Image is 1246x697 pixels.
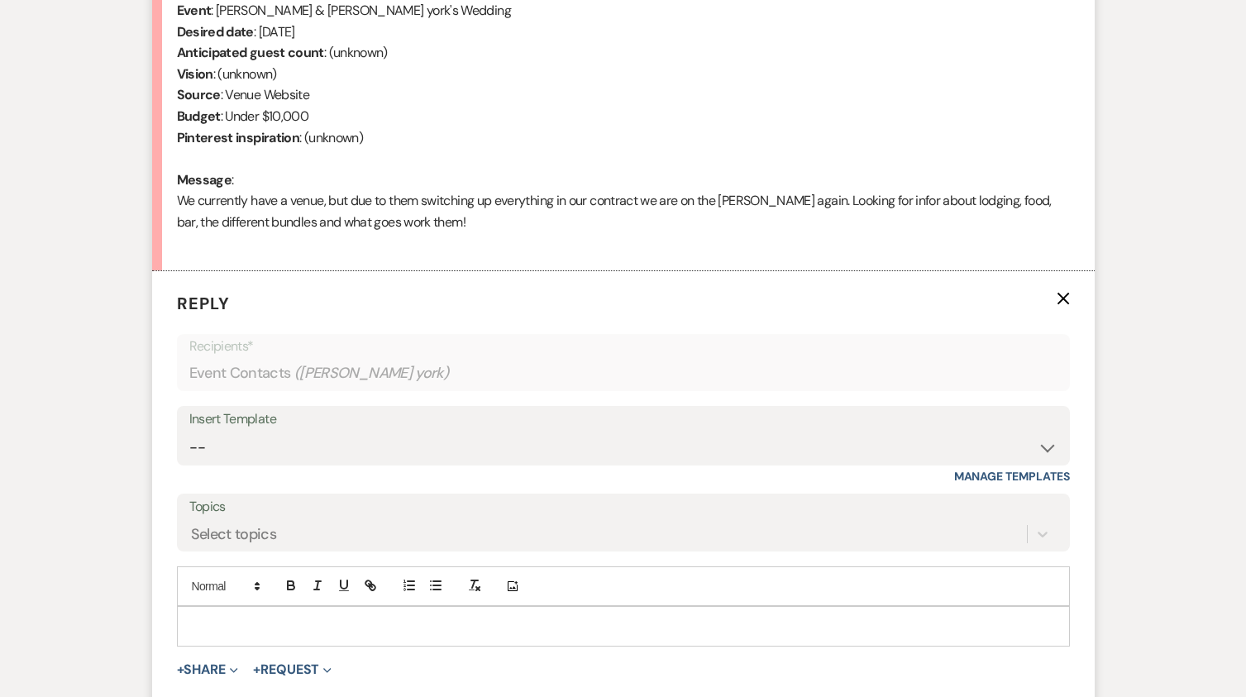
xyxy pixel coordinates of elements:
div: Insert Template [189,408,1057,432]
a: Manage Templates [954,469,1070,484]
b: Anticipated guest count [177,44,324,61]
b: Message [177,171,232,189]
div: Event Contacts [189,357,1057,389]
span: Reply [177,293,230,314]
b: Event [177,2,212,19]
b: Source [177,86,221,103]
button: Share [177,663,239,676]
span: + [253,663,260,676]
b: Budget [177,107,221,125]
div: Select topics [191,523,277,546]
b: Pinterest inspiration [177,129,300,146]
b: Vision [177,65,213,83]
p: Recipients* [189,336,1057,357]
label: Topics [189,495,1057,519]
span: ( [PERSON_NAME] york ) [294,362,450,384]
b: Desired date [177,23,254,41]
button: Request [253,663,332,676]
span: + [177,663,184,676]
